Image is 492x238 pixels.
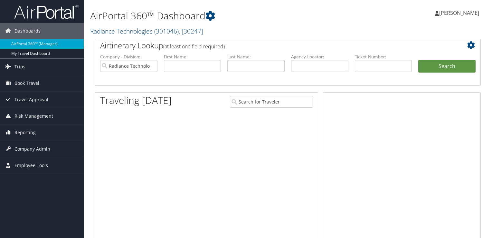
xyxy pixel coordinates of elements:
[14,23,41,39] span: Dashboards
[418,60,476,73] button: Search
[154,27,179,35] span: ( 301046 )
[230,96,313,108] input: Search for Traveler
[90,9,354,23] h1: AirPortal 360™ Dashboard
[14,92,48,108] span: Travel Approval
[435,3,486,23] a: [PERSON_NAME]
[14,141,50,157] span: Company Admin
[163,43,225,50] span: (at least one field required)
[14,75,39,91] span: Book Travel
[14,59,25,75] span: Trips
[179,27,203,35] span: , [ 30247 ]
[14,157,48,174] span: Employee Tools
[90,27,203,35] a: Radiance Technologies
[291,54,348,60] label: Agency Locator:
[227,54,285,60] label: Last Name:
[100,94,172,107] h1: Traveling [DATE]
[14,108,53,124] span: Risk Management
[355,54,412,60] label: Ticket Number:
[100,54,157,60] label: Company - Division:
[100,40,443,51] h2: Airtinerary Lookup
[14,124,36,141] span: Reporting
[14,4,79,19] img: airportal-logo.png
[439,9,479,16] span: [PERSON_NAME]
[164,54,221,60] label: First Name:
